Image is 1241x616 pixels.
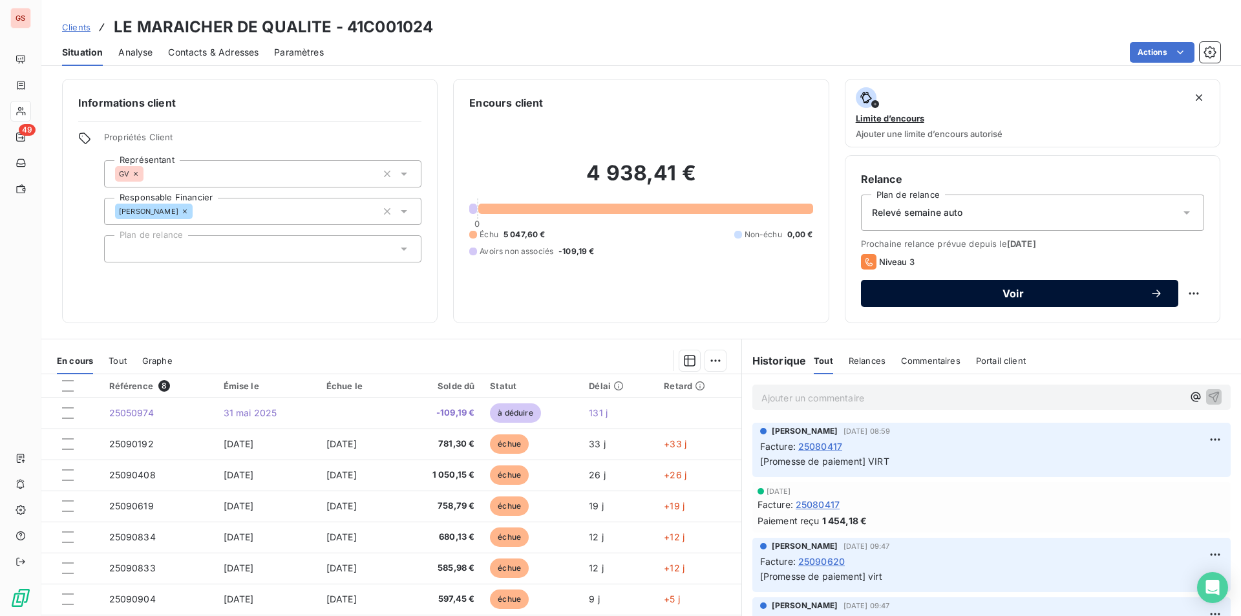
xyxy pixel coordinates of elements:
span: +12 j [664,562,684,573]
input: Ajouter une valeur [143,168,154,180]
div: Statut [490,381,573,391]
span: Facture : [758,498,793,511]
span: [PERSON_NAME] [772,425,838,437]
div: Émise le [224,381,311,391]
span: [DATE] [326,469,357,480]
span: [DATE] [326,562,357,573]
span: Ajouter une limite d’encours autorisé [856,129,1002,139]
span: Tout [109,356,127,366]
span: [PERSON_NAME] [772,600,838,611]
span: [DATE] [224,562,254,573]
span: échue [490,496,529,516]
span: [Promesse de paiement] VIRT [760,456,889,467]
span: 25050974 [109,407,154,418]
span: [PERSON_NAME] [772,540,838,552]
span: 25090408 [109,469,156,480]
span: 5 047,60 € [504,229,546,240]
span: 12 j [589,562,604,573]
span: à déduire [490,403,540,423]
span: 758,79 € [404,500,475,513]
span: [DATE] 08:59 [843,427,891,435]
span: Tout [814,356,833,366]
span: Avoirs non associés [480,246,553,257]
span: [DATE] [326,438,357,449]
span: [DATE] [767,487,791,495]
span: 1 050,15 € [404,469,475,482]
span: Paiement reçu [758,514,820,527]
span: [DATE] [1007,239,1036,249]
div: Open Intercom Messenger [1197,572,1228,603]
span: Échu [480,229,498,240]
span: Contacts & Adresses [168,46,259,59]
div: GS [10,8,31,28]
span: Niveau 3 [879,257,915,267]
h6: Encours client [469,95,543,111]
span: échue [490,465,529,485]
img: Logo LeanPay [10,588,31,608]
span: Graphe [142,356,173,366]
span: GV [119,170,129,178]
span: [DATE] [224,469,254,480]
span: échue [490,434,529,454]
span: +33 j [664,438,686,449]
span: Clients [62,22,90,32]
span: 1 454,18 € [822,514,867,527]
input: Ajouter une valeur [115,243,125,255]
span: [DATE] [326,593,357,604]
span: 0,00 € [787,229,813,240]
div: Solde dû [404,381,475,391]
h6: Historique [742,353,807,368]
span: 597,45 € [404,593,475,606]
span: 131 j [589,407,608,418]
span: Non-échu [745,229,782,240]
span: 25090192 [109,438,154,449]
span: 25090619 [109,500,154,511]
span: 25090834 [109,531,156,542]
span: +5 j [664,593,680,604]
span: 25080417 [796,498,840,511]
span: [DATE] [326,531,357,542]
span: [DATE] [224,593,254,604]
span: 19 j [589,500,604,511]
div: Échue le [326,381,388,391]
span: Commentaires [901,356,960,366]
span: [DATE] [326,500,357,511]
span: Voir [876,288,1150,299]
span: Analyse [118,46,153,59]
span: Propriétés Client [104,132,421,150]
h6: Relance [861,171,1204,187]
span: -109,19 € [558,246,594,257]
span: Limite d’encours [856,113,924,123]
span: 25090620 [798,555,845,568]
span: En cours [57,356,93,366]
span: 585,98 € [404,562,475,575]
span: échue [490,527,529,547]
h2: 4 938,41 € [469,160,812,199]
button: Limite d’encoursAjouter une limite d’encours autorisé [845,79,1220,147]
input: Ajouter une valeur [193,206,203,217]
button: Voir [861,280,1178,307]
span: 31 mai 2025 [224,407,277,418]
span: Relevé semaine auto [872,206,963,219]
span: échue [490,589,529,609]
span: 49 [19,124,36,136]
span: 8 [158,380,170,392]
span: [DATE] 09:47 [843,542,890,550]
span: [Promesse de paiement] virt [760,571,882,582]
span: 25090833 [109,562,156,573]
span: 26 j [589,469,606,480]
span: Portail client [976,356,1026,366]
span: [DATE] [224,438,254,449]
a: Clients [62,21,90,34]
span: échue [490,558,529,578]
span: 781,30 € [404,438,475,451]
span: [DATE] [224,500,254,511]
span: 0 [474,218,480,229]
span: 680,13 € [404,531,475,544]
h6: Informations client [78,95,421,111]
div: Retard [664,381,733,391]
span: Situation [62,46,103,59]
span: 33 j [589,438,606,449]
span: 9 j [589,593,599,604]
span: 12 j [589,531,604,542]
